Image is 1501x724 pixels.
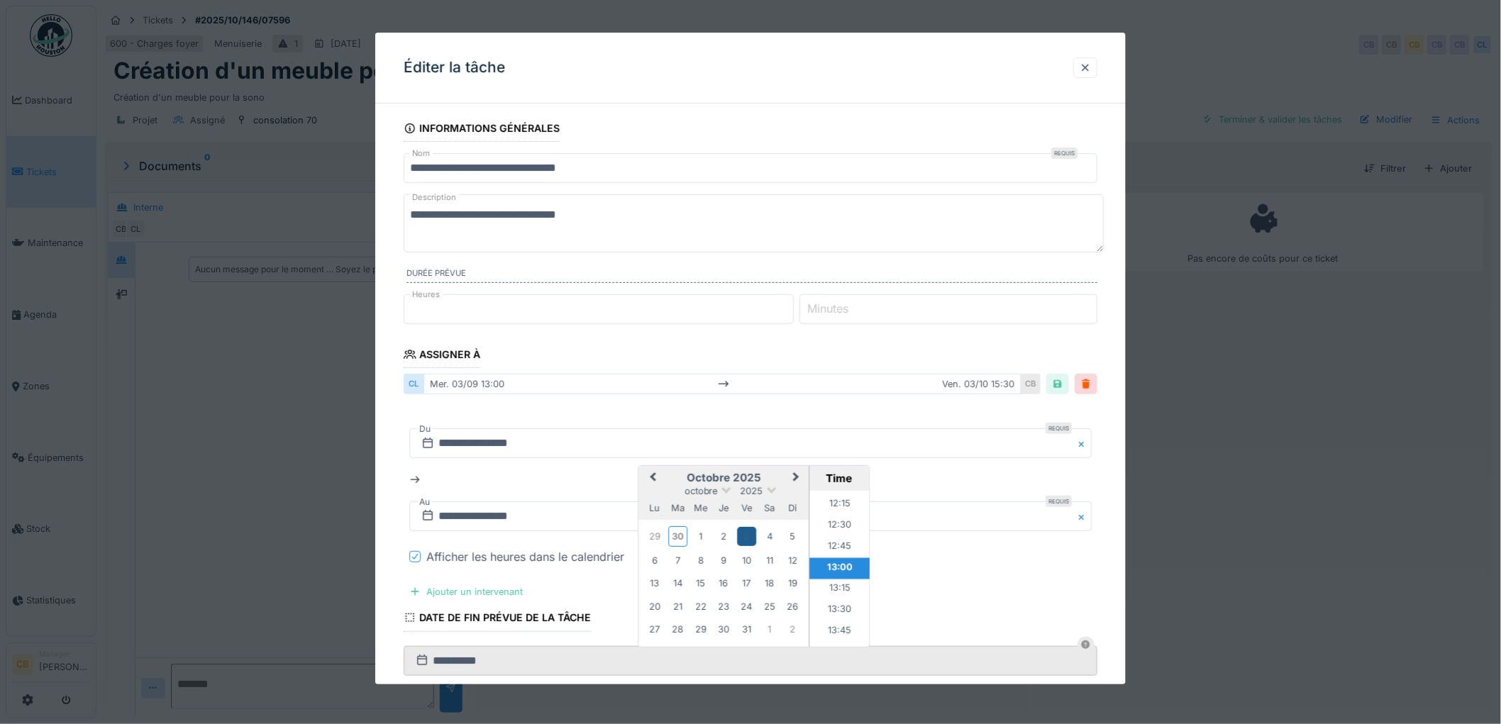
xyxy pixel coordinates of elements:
[737,620,756,639] div: Choose vendredi 31 octobre 2025
[760,597,780,616] div: Choose samedi 25 octobre 2025
[809,537,870,558] li: 12:45
[783,574,802,593] div: Choose dimanche 19 octobre 2025
[668,499,687,518] div: mardi
[737,527,756,546] div: Choose vendredi 3 octobre 2025
[691,574,710,593] div: Choose mercredi 15 octobre 2025
[691,499,710,518] div: mercredi
[737,499,756,518] div: vendredi
[714,527,733,546] div: Choose jeudi 2 octobre 2025
[668,526,687,547] div: Choose mardi 30 septembre 2025
[809,601,870,622] li: 13:30
[1076,501,1092,531] button: Close
[809,516,870,537] li: 12:30
[691,551,710,570] div: Choose mercredi 8 octobre 2025
[638,472,809,484] h2: octobre 2025
[1051,147,1078,159] div: Requis
[737,551,756,570] div: Choose vendredi 10 octobre 2025
[760,620,780,639] div: Choose samedi 1 novembre 2025
[640,467,663,490] button: Previous Month
[643,524,804,640] div: Month octobre, 2025
[714,620,733,639] div: Choose jeudi 30 octobre 2025
[668,597,687,616] div: Choose mardi 21 octobre 2025
[1076,428,1092,458] button: Close
[404,607,591,631] div: Date de fin prévue de la tâche
[783,597,802,616] div: Choose dimanche 26 octobre 2025
[645,597,664,616] div: Choose lundi 20 octobre 2025
[783,551,802,570] div: Choose dimanche 12 octobre 2025
[426,548,624,565] div: Afficher les heures dans le calendrier
[786,467,809,490] button: Next Month
[760,574,780,593] div: Choose samedi 18 octobre 2025
[809,579,870,601] li: 13:15
[805,300,852,317] label: Minutes
[691,597,710,616] div: Choose mercredi 22 octobre 2025
[714,551,733,570] div: Choose jeudi 9 octobre 2025
[409,189,459,206] label: Description
[737,574,756,593] div: Choose vendredi 17 octobre 2025
[645,527,664,546] div: Choose lundi 29 septembre 2025
[418,494,431,510] label: Au
[404,344,480,368] div: Assigner à
[409,289,443,301] label: Heures
[406,267,1097,283] label: Durée prévue
[404,582,528,601] div: Ajouter un intervenant
[404,59,505,77] h3: Éditer la tâche
[714,499,733,518] div: jeudi
[418,421,432,437] label: Du
[809,558,870,579] li: 13:00
[645,551,664,570] div: Choose lundi 6 octobre 2025
[404,118,560,142] div: Informations générales
[809,491,870,647] ul: Time
[691,620,710,639] div: Choose mercredi 29 octobre 2025
[668,574,687,593] div: Choose mardi 14 octobre 2025
[668,620,687,639] div: Choose mardi 28 octobre 2025
[645,620,664,639] div: Choose lundi 27 octobre 2025
[737,597,756,616] div: Choose vendredi 24 octobre 2025
[809,643,870,664] li: 14:00
[760,527,780,546] div: Choose samedi 4 octobre 2025
[783,527,802,546] div: Choose dimanche 5 octobre 2025
[813,472,865,485] div: Time
[760,499,780,518] div: samedi
[645,574,664,593] div: Choose lundi 13 octobre 2025
[741,486,763,496] span: 2025
[1046,496,1072,507] div: Requis
[760,551,780,570] div: Choose samedi 11 octobre 2025
[783,499,802,518] div: dimanche
[409,147,433,160] label: Nom
[783,620,802,639] div: Choose dimanche 2 novembre 2025
[1021,374,1041,394] div: CB
[714,574,733,593] div: Choose jeudi 16 octobre 2025
[691,527,710,546] div: Choose mercredi 1 octobre 2025
[423,374,1021,394] div: mer. 03/09 13:00 ven. 03/10 15:30
[809,622,870,643] li: 13:45
[404,374,423,394] div: CL
[714,597,733,616] div: Choose jeudi 23 octobre 2025
[645,499,664,518] div: lundi
[668,551,687,570] div: Choose mardi 7 octobre 2025
[809,494,870,516] li: 12:15
[1046,423,1072,434] div: Requis
[685,486,718,496] span: octobre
